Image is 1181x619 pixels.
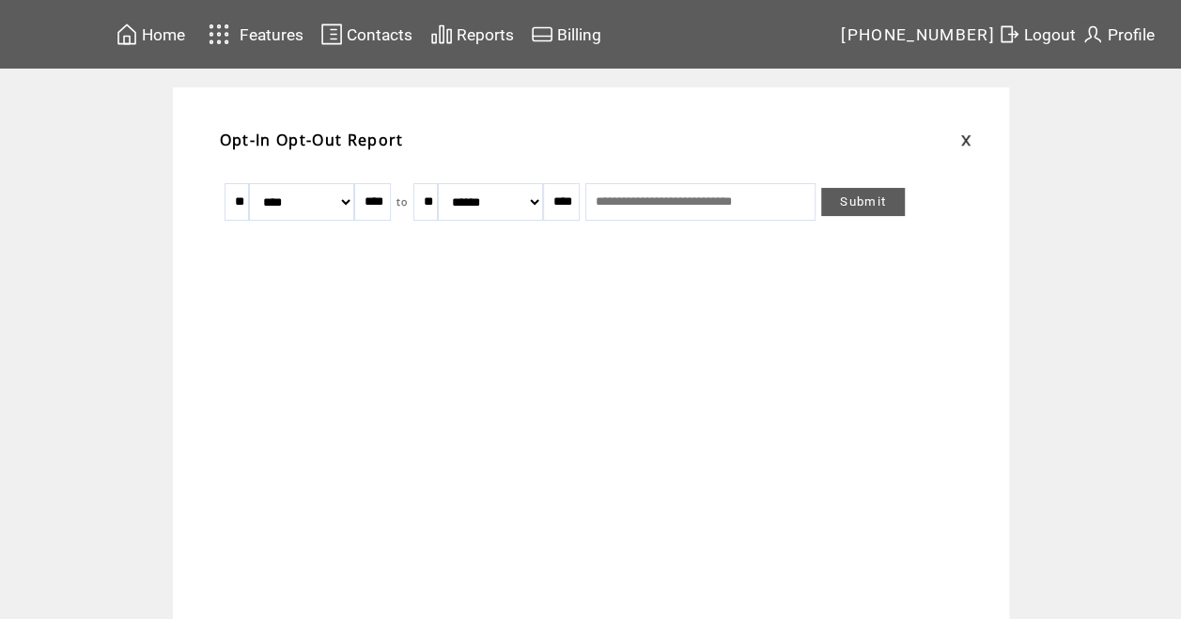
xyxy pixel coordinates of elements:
span: Features [239,25,303,44]
a: Profile [1079,20,1158,49]
a: Contacts [318,20,415,49]
span: Billing [557,25,601,44]
img: features.svg [203,19,236,50]
a: Reports [427,20,517,49]
img: profile.svg [1081,23,1104,46]
a: Features [200,16,306,53]
span: to [396,195,409,209]
img: exit.svg [998,23,1020,46]
a: Home [113,20,188,49]
span: [PHONE_NUMBER] [841,25,995,44]
a: Billing [528,20,604,49]
span: Logout [1024,25,1076,44]
span: Opt-In Opt-Out Report [220,130,404,150]
img: contacts.svg [320,23,343,46]
img: home.svg [116,23,138,46]
a: Logout [995,20,1079,49]
span: Profile [1108,25,1155,44]
span: Home [142,25,185,44]
a: Submit [821,188,905,216]
span: Reports [457,25,514,44]
img: creidtcard.svg [531,23,553,46]
span: Contacts [347,25,412,44]
img: chart.svg [430,23,453,46]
